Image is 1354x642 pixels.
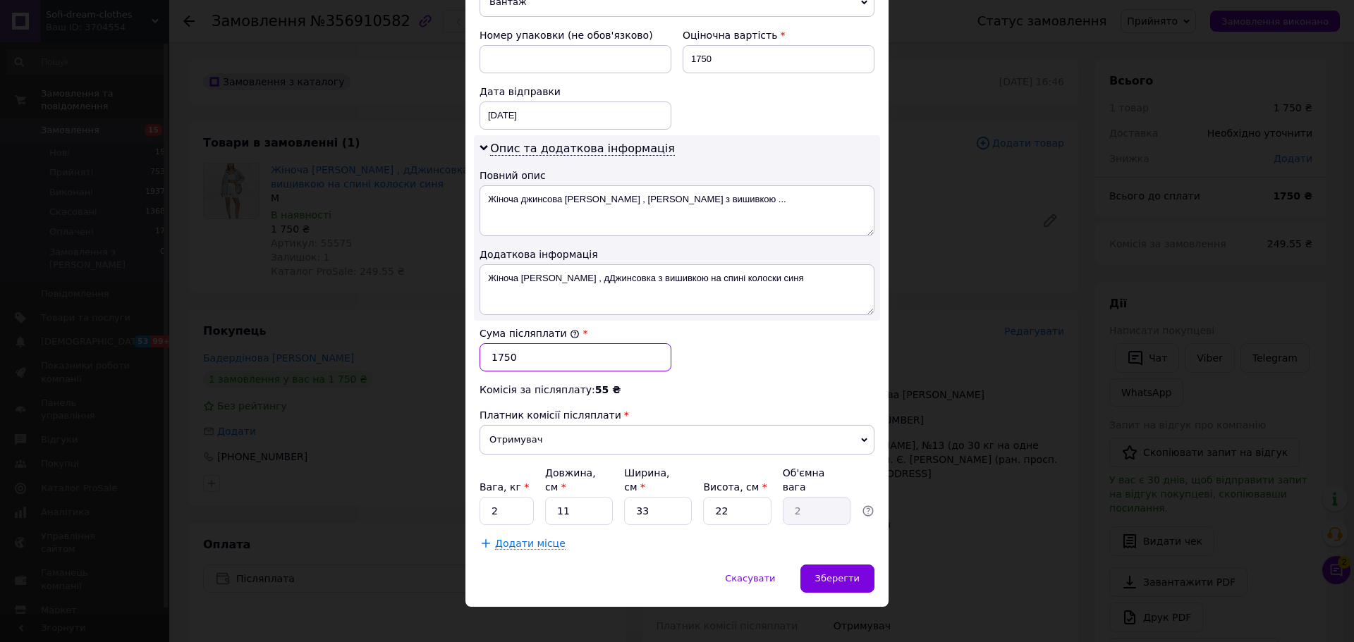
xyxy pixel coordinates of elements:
[480,409,621,421] span: Платник комісії післяплати
[480,247,874,261] div: Додаткова інформація
[683,28,874,42] div: Оціночна вартість
[624,467,669,493] label: Ширина, см
[725,573,775,584] span: Скасувати
[545,467,596,493] label: Довжина, см
[480,85,671,99] div: Дата відправки
[480,383,874,397] div: Комісія за післяплату:
[783,466,850,494] div: Об'ємна вага
[480,168,874,183] div: Повний опис
[490,142,675,156] span: Опис та додаткова інформація
[703,481,767,493] label: Висота, см
[480,28,671,42] div: Номер упаковки (не обов'язково)
[815,573,860,584] span: Зберегти
[480,425,874,455] span: Отримувач
[480,328,580,339] label: Сума післяплати
[480,481,529,493] label: Вага, кг
[480,264,874,315] textarea: Жіноча [PERSON_NAME] , дДжинсовка з вишивкою на спині колоски синя
[595,384,621,395] span: 55 ₴
[480,185,874,236] textarea: Жіноча джинсова [PERSON_NAME] , [PERSON_NAME] з вишивкою ...
[495,538,566,550] span: Додати місце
